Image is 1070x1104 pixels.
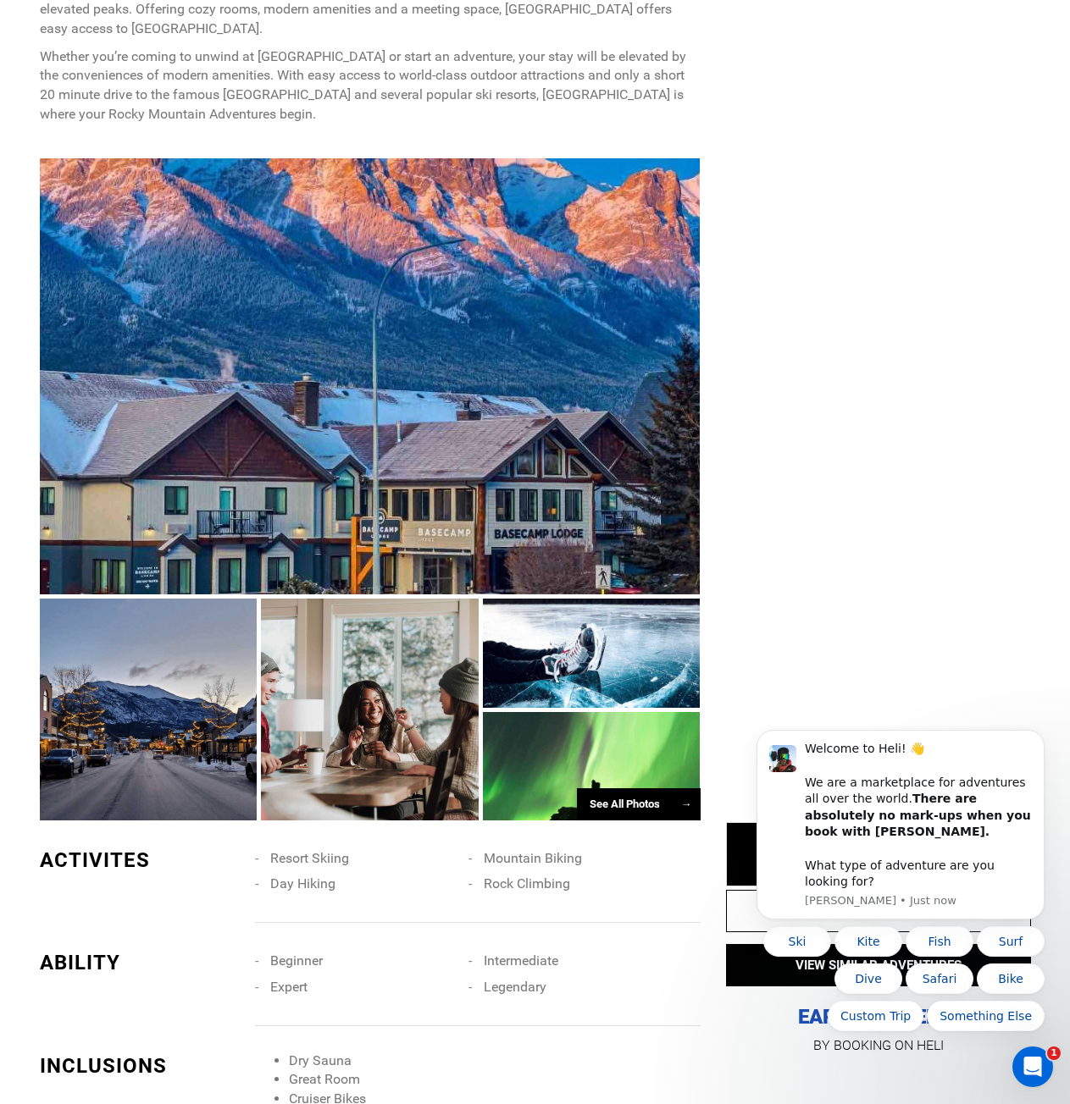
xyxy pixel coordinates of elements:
[40,846,243,875] div: ACTIVITES
[270,979,308,995] span: Expert
[577,788,701,821] div: See All Photos
[726,944,1031,986] button: VIEW SIMILAR ADVENTURES
[1047,1046,1061,1060] span: 1
[289,1052,700,1071] li: Dry Sauna
[484,952,558,969] span: Intermediate
[1012,1046,1053,1087] iframe: Intercom live chat
[681,798,692,810] span: →
[40,948,243,977] div: ABILITY
[726,1034,1031,1057] p: BY BOOKING ON HELI
[726,835,1031,1030] p: EARN 5% CREDIT
[270,875,335,891] span: Day Hiking
[484,850,582,866] span: Mountain Biking
[484,875,570,891] span: Rock Climbing
[289,1070,700,1090] li: Great Room
[484,979,546,995] span: Legendary
[731,726,1070,1096] iframe: Intercom notifications message
[40,1052,243,1080] div: INCLUSIONS
[726,890,1031,932] button: REQUEST TO BOOK
[270,850,349,866] span: Resort Skiing
[270,952,323,969] span: Beginner
[40,47,701,124] p: Whether you’re coming to unwind at [GEOGRAPHIC_DATA] or start an adventure, your stay will be ele...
